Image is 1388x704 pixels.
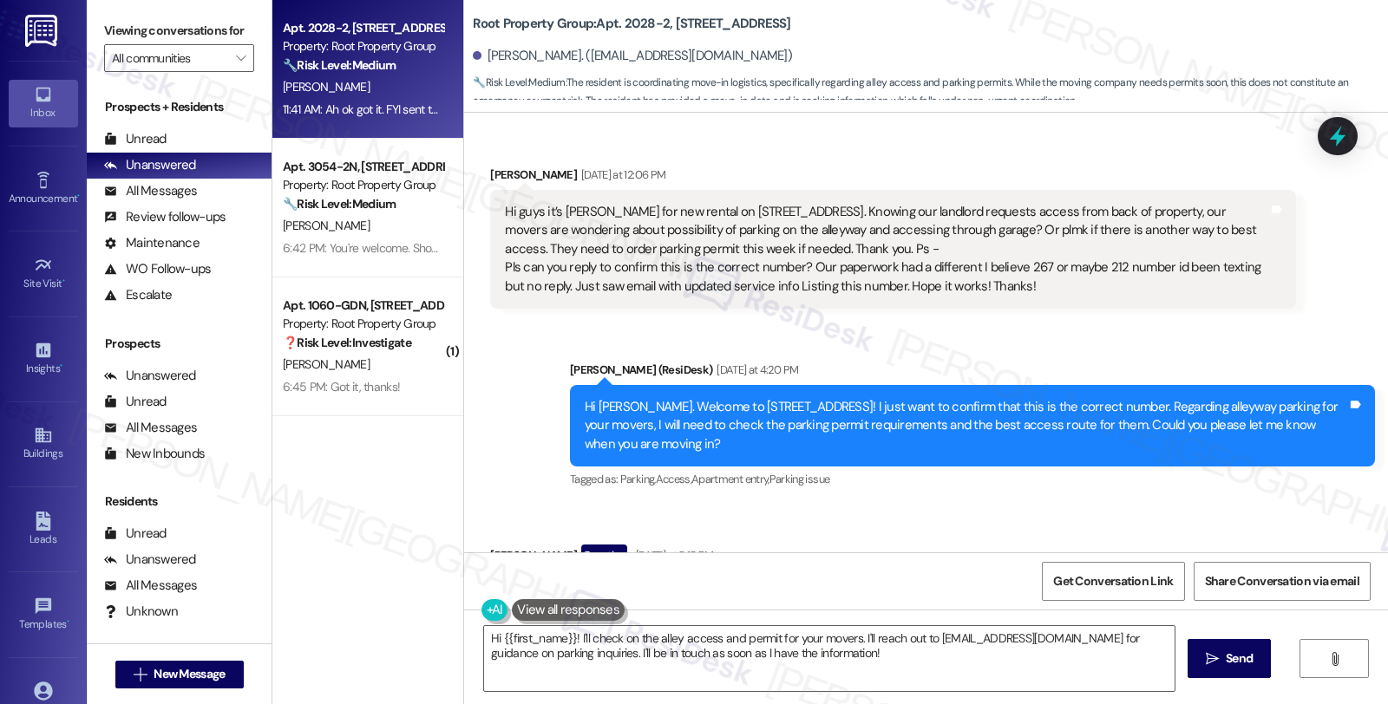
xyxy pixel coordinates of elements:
div: Property: Root Property Group [283,37,443,55]
b: Root Property Group: Apt. 2028-2, [STREET_ADDRESS] [473,15,790,33]
span: • [62,275,65,287]
strong: 🔧 Risk Level: Medium [473,75,565,89]
div: Unread [104,393,167,411]
strong: 🔧 Risk Level: Medium [283,196,396,212]
div: Unknown [104,603,178,621]
div: All Messages [104,419,197,437]
i:  [1206,652,1219,666]
div: 6:45 PM: Got it, thanks! [283,379,400,394]
a: Site Visit • [9,251,78,297]
div: [DATE] at 12:06 PM [577,166,665,184]
span: [PERSON_NAME] [283,356,370,372]
div: Escalate [104,286,172,304]
span: New Message [154,665,225,683]
div: Unread [104,130,167,148]
div: [PERSON_NAME] (ResiDesk) [570,361,1375,385]
a: Inbox [9,80,78,127]
label: Viewing conversations for [104,17,254,44]
span: Parking , [620,472,656,486]
div: Unanswered [104,156,196,174]
button: New Message [115,661,244,688]
span: Apartment entry , [691,472,769,486]
span: Parking issue [769,472,830,486]
span: [PERSON_NAME] [283,218,370,233]
div: Property: Root Property Group [283,315,443,333]
div: Hi [PERSON_NAME]. Welcome to [STREET_ADDRESS]! I just want to confirm that this is the correct nu... [585,398,1347,453]
button: Get Conversation Link [1042,562,1184,601]
div: Tagged as: [570,466,1375,492]
span: Send [1226,649,1253,668]
div: Apt. 1060-GDN, [STREET_ADDRESS] [283,297,443,315]
span: : The resident is coordinating move-in logistics, specifically regarding alley access and parking... [473,74,1388,111]
span: • [60,360,62,372]
div: [PERSON_NAME]. ([EMAIL_ADDRESS][DOMAIN_NAME]) [473,47,792,65]
textarea: Hi {{first_name}}! I'll check on the alley access and permit for your movers. I'll reach out to [... [484,626,1175,691]
div: [DATE] at 5:15 PM [632,546,714,564]
div: Question [581,544,627,566]
div: Unread [104,525,167,543]
div: [PERSON_NAME] [490,544,1295,572]
div: Apt. 3054-2N, [STREET_ADDRESS][PERSON_NAME] [283,158,443,176]
div: [DATE] at 4:20 PM [712,361,798,379]
div: Review follow-ups [104,208,226,226]
i:  [236,51,246,65]
div: 11:41 AM: Ah ok got it. FYI sent the email to the generic inbox we received [EMAIL_ADDRESS][DOMAI... [283,101,866,117]
div: All Messages [104,182,197,200]
div: Unanswered [104,551,196,569]
div: Unanswered [104,367,196,385]
div: Residents [87,492,272,511]
div: Prospects + Residents [87,98,272,116]
div: [PERSON_NAME] [490,166,1295,190]
div: New Inbounds [104,445,205,463]
span: Share Conversation via email [1205,572,1359,590]
i:  [134,668,147,681]
div: 6:42 PM: You're welcome. Should you have other concerns, please feel free to reach out. Have a gr... [283,240,843,256]
img: ResiDesk Logo [25,15,61,47]
div: Prospects [87,335,272,353]
button: Send [1188,639,1272,678]
a: Buildings [9,420,78,467]
strong: 🔧 Risk Level: Medium [283,57,396,73]
i:  [1328,652,1341,666]
a: Templates • [9,591,78,638]
a: Leads [9,506,78,553]
span: Get Conversation Link [1053,572,1173,590]
button: Share Conversation via email [1194,562,1371,601]
span: [PERSON_NAME] [283,79,370,95]
div: WO Follow-ups [104,260,211,278]
div: Apt. 2028-2, [STREET_ADDRESS] [283,19,443,37]
span: • [67,616,69,628]
strong: ❓ Risk Level: Investigate [283,335,411,350]
div: Maintenance [104,234,200,252]
span: • [77,190,80,202]
input: All communities [112,44,226,72]
div: Property: Root Property Group [283,176,443,194]
a: Insights • [9,336,78,382]
div: Hi guys it’s [PERSON_NAME] for new rental on [STREET_ADDRESS]. Knowing our landlord requests acce... [505,203,1267,296]
span: Access , [656,472,691,486]
div: All Messages [104,577,197,595]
